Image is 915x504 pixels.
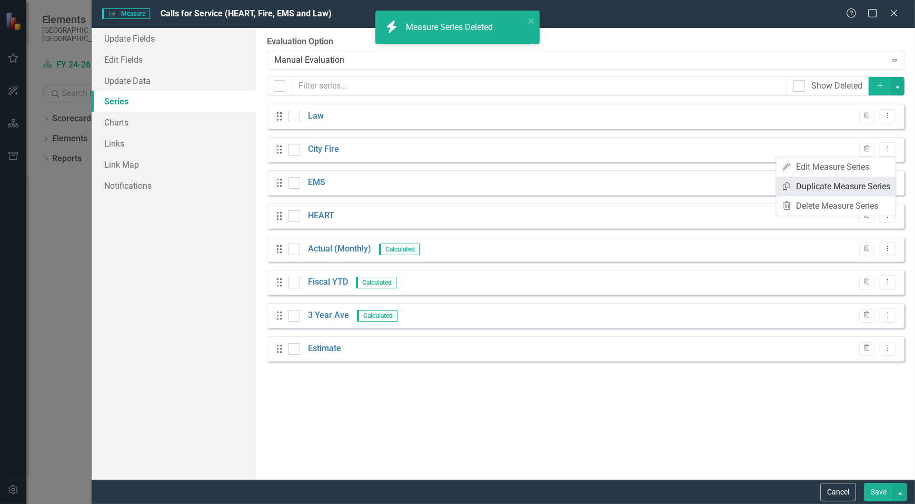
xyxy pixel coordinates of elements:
[777,196,896,216] a: Delete Measure Series
[274,54,886,66] div: Manual Evaluation
[308,210,334,222] a: HEART
[811,80,862,92] div: Show Deleted
[92,91,256,112] a: Series
[777,157,896,177] a: Edit Measure Series
[356,277,396,288] span: Calculated
[161,8,332,18] span: Calls for Service (HEART, Fire, EMS and Law)
[267,36,904,48] label: Evaluation Option
[820,483,856,501] button: Cancel
[406,22,495,34] div: Measure Series Deleted
[92,70,256,91] a: Update Data
[308,276,348,288] a: Fiscal YTD
[308,309,349,322] a: 3 Year Ave
[308,110,324,122] a: Law
[379,244,420,255] span: Calculated
[777,177,896,196] a: Duplicate Measure Series
[292,76,787,96] input: Filter series...
[357,310,397,322] span: Calculated
[308,243,371,255] a: Actual (Monthly)
[308,143,339,156] a: City Fire
[92,154,256,175] a: Link Map
[92,175,256,196] a: Notifications
[92,112,256,133] a: Charts
[92,133,256,154] a: Links
[92,28,256,49] a: Update Fields
[864,483,893,501] button: Save
[92,49,256,70] a: Edit Fields
[308,343,341,355] a: Estimate
[528,15,535,27] button: close
[102,8,150,19] span: Measure
[308,177,325,189] a: EMS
